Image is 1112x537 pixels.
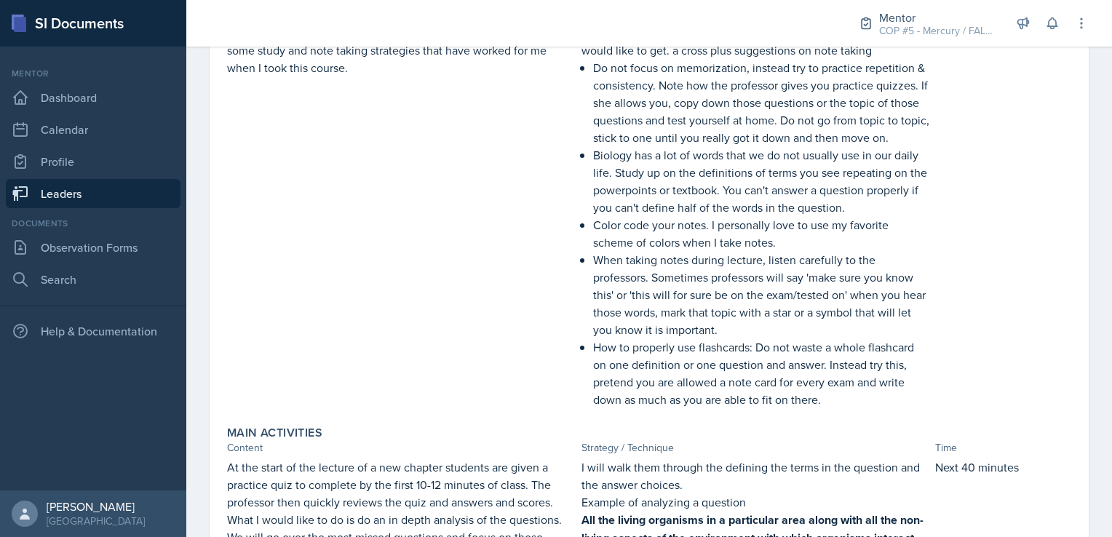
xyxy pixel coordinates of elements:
[6,233,180,262] a: Observation Forms
[593,146,930,216] p: Biology has a lot of words that we do not usually use in our daily life. Study up on the definiti...
[593,216,930,251] p: Color code your notes. I personally love to use my favorite scheme of colors when I take notes.
[227,24,576,76] p: Since this is the first SI Session I would like to start off by sharing some study and note takin...
[6,179,180,208] a: Leaders
[581,493,930,511] p: Example of analyzing a question
[227,440,576,456] div: Content
[879,9,996,26] div: Mentor
[6,265,180,294] a: Search
[935,458,1071,476] p: Next 40 minutes
[581,458,930,493] p: I will walk them through the defining the terms in the question and the answer choices.
[593,338,930,408] p: How to properly use flashcards: Do not waste a whole flashcard on one definition or one question ...
[6,217,180,230] div: Documents
[47,499,145,514] div: [PERSON_NAME]
[935,440,1071,456] div: Time
[6,115,180,144] a: Calendar
[6,317,180,346] div: Help & Documentation
[6,147,180,176] a: Profile
[6,67,180,80] div: Mentor
[47,514,145,528] div: [GEOGRAPHIC_DATA]
[227,458,576,511] p: At the start of the lecture of a new chapter students are given a practice quiz to complete by th...
[593,59,930,146] p: Do not focus on memorization, instead try to practice repetition & consistency. Note how the prof...
[593,251,930,338] p: When taking notes during lecture, listen carefully to the professors. Sometimes professors will s...
[879,23,996,39] div: COP #5 - Mercury / FALL 2025
[227,426,322,440] label: Main Activities
[581,440,930,456] div: Strategy / Technique
[6,83,180,112] a: Dashboard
